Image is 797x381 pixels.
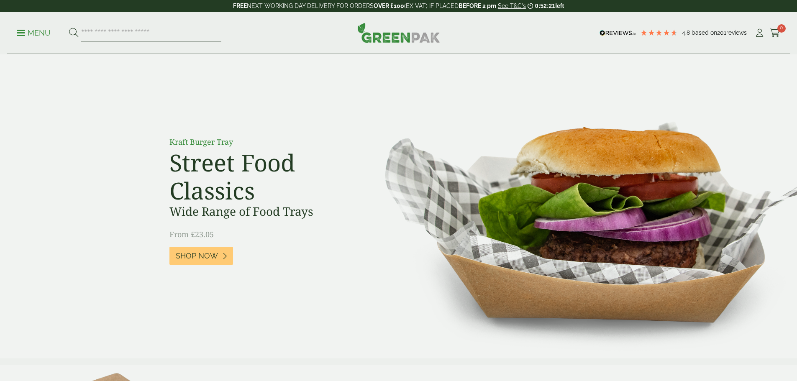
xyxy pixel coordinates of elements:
[169,148,358,205] h2: Street Food Classics
[682,29,692,36] span: 4.8
[498,3,526,9] a: See T&C's
[374,3,404,9] strong: OVER £100
[176,251,218,261] span: Shop Now
[717,29,726,36] span: 201
[357,23,440,43] img: GreenPak Supplies
[770,29,780,37] i: Cart
[459,3,496,9] strong: BEFORE 2 pm
[169,247,233,265] a: Shop Now
[169,229,214,239] span: From £23.05
[535,3,555,9] span: 0:52:21
[770,27,780,39] a: 0
[777,24,786,33] span: 0
[600,30,636,36] img: REVIEWS.io
[640,29,678,36] div: 4.79 Stars
[754,29,765,37] i: My Account
[726,29,747,36] span: reviews
[233,3,247,9] strong: FREE
[169,136,358,148] p: Kraft Burger Tray
[555,3,564,9] span: left
[692,29,717,36] span: Based on
[17,28,51,36] a: Menu
[359,54,797,358] img: Street Food Classics
[17,28,51,38] p: Menu
[169,205,358,219] h3: Wide Range of Food Trays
